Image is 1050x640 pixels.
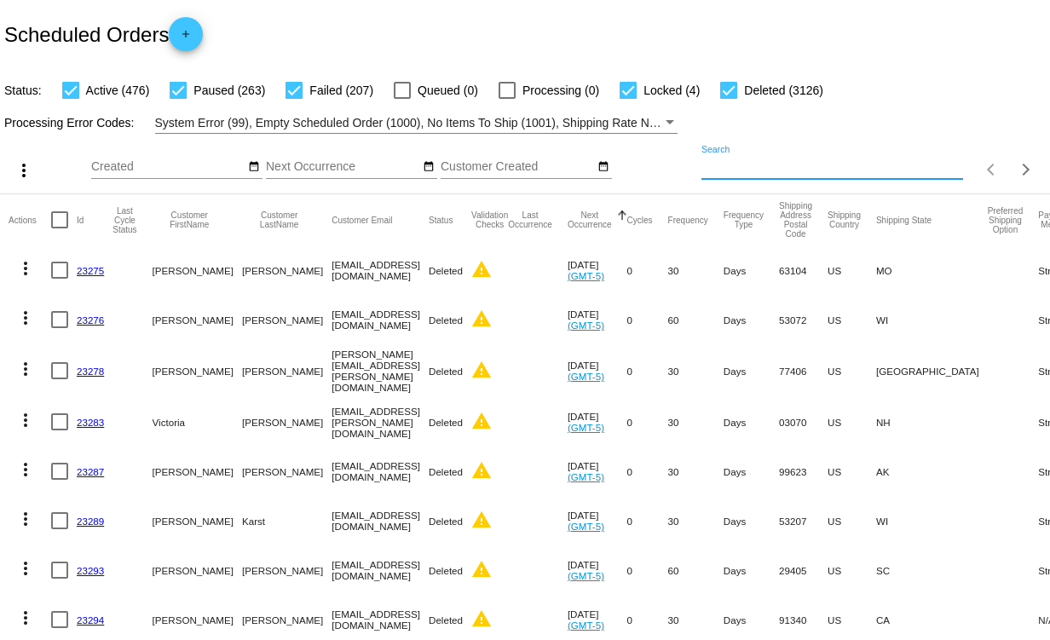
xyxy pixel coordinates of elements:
span: Deleted [429,265,463,276]
mat-cell: [EMAIL_ADDRESS][DOMAIN_NAME] [332,447,429,496]
mat-icon: warning [471,510,492,530]
mat-cell: 03070 [779,397,828,447]
mat-cell: 60 [668,295,724,344]
mat-icon: warning [471,460,492,481]
a: 23293 [77,565,104,576]
input: Created [91,160,245,174]
a: 23276 [77,314,104,326]
mat-icon: more_vert [14,160,34,181]
a: 23294 [77,614,104,626]
mat-icon: date_range [423,160,435,174]
mat-cell: [DATE] [568,245,627,295]
mat-cell: [EMAIL_ADDRESS][DOMAIN_NAME] [332,295,429,344]
mat-cell: [EMAIL_ADDRESS][PERSON_NAME][DOMAIN_NAME] [332,397,429,447]
mat-cell: NH [876,397,988,447]
mat-cell: 30 [668,447,724,496]
mat-header-cell: Actions [9,194,51,245]
span: Deleted [429,516,463,527]
mat-cell: 30 [668,496,724,545]
mat-cell: [PERSON_NAME] [242,447,332,496]
span: Deleted [429,614,463,626]
mat-cell: [PERSON_NAME] [242,245,332,295]
mat-icon: date_range [597,160,609,174]
mat-cell: [EMAIL_ADDRESS][DOMAIN_NAME] [332,245,429,295]
button: Change sorting for ShippingState [876,215,932,225]
mat-cell: 0 [627,496,668,545]
mat-cell: 63104 [779,245,828,295]
mat-cell: US [828,245,876,295]
a: 23289 [77,516,104,527]
span: Deleted [429,366,463,377]
mat-icon: warning [471,559,492,579]
span: Status: [4,84,42,97]
input: Customer Created [441,160,594,174]
button: Change sorting for PreferredShippingOption [988,206,1024,234]
mat-icon: warning [471,411,492,431]
mat-cell: [DATE] [568,545,627,595]
mat-cell: Karst [242,496,332,545]
mat-icon: more_vert [15,558,36,579]
mat-cell: [PERSON_NAME] [153,447,242,496]
a: 23278 [77,366,104,377]
mat-cell: [DATE] [568,447,627,496]
mat-icon: more_vert [15,509,36,529]
mat-cell: 53072 [779,295,828,344]
span: Deleted [429,417,463,428]
span: Deleted [429,466,463,477]
mat-cell: [PERSON_NAME] [242,344,332,397]
mat-cell: [DATE] [568,295,627,344]
mat-icon: more_vert [15,459,36,480]
mat-cell: [PERSON_NAME][EMAIL_ADDRESS][PERSON_NAME][DOMAIN_NAME] [332,344,429,397]
mat-cell: [EMAIL_ADDRESS][DOMAIN_NAME] [332,545,429,595]
mat-cell: [PERSON_NAME] [153,245,242,295]
mat-cell: [DATE] [568,397,627,447]
mat-cell: Days [724,344,779,397]
mat-cell: 0 [627,447,668,496]
mat-cell: [PERSON_NAME] [242,397,332,447]
a: (GMT-5) [568,620,604,631]
a: 23287 [77,466,104,477]
mat-cell: MO [876,245,988,295]
mat-cell: [PERSON_NAME] [242,545,332,595]
span: Processing (0) [522,80,599,101]
button: Change sorting for Status [429,215,453,225]
mat-cell: 99623 [779,447,828,496]
mat-select: Filter by Processing Error Codes [155,112,678,134]
mat-icon: more_vert [15,359,36,379]
mat-cell: Days [724,545,779,595]
mat-cell: [GEOGRAPHIC_DATA] [876,344,988,397]
mat-cell: 53207 [779,496,828,545]
button: Change sorting for ShippingPostcode [779,201,812,239]
mat-icon: warning [471,308,492,329]
span: Paused (263) [193,80,265,101]
mat-cell: US [828,447,876,496]
mat-cell: US [828,344,876,397]
mat-cell: 0 [627,295,668,344]
mat-cell: SC [876,545,988,595]
mat-cell: [EMAIL_ADDRESS][DOMAIN_NAME] [332,496,429,545]
mat-cell: WI [876,496,988,545]
span: Deleted [429,565,463,576]
a: (GMT-5) [568,471,604,482]
mat-icon: warning [471,608,492,629]
mat-icon: more_vert [15,258,36,279]
mat-icon: add [176,28,196,49]
mat-cell: US [828,295,876,344]
mat-icon: date_range [248,160,260,174]
mat-cell: 0 [627,397,668,447]
span: Active (476) [86,80,150,101]
mat-cell: [DATE] [568,496,627,545]
mat-cell: [PERSON_NAME] [242,295,332,344]
button: Change sorting for Id [77,215,84,225]
span: Deleted [429,314,463,326]
mat-cell: 0 [627,245,668,295]
mat-cell: 0 [627,344,668,397]
mat-icon: warning [471,259,492,280]
a: (GMT-5) [568,320,604,331]
mat-cell: 60 [668,545,724,595]
mat-cell: WI [876,295,988,344]
mat-icon: more_vert [15,308,36,328]
mat-cell: [PERSON_NAME] [153,496,242,545]
mat-cell: Days [724,447,779,496]
button: Change sorting for CustomerFirstName [153,210,227,229]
